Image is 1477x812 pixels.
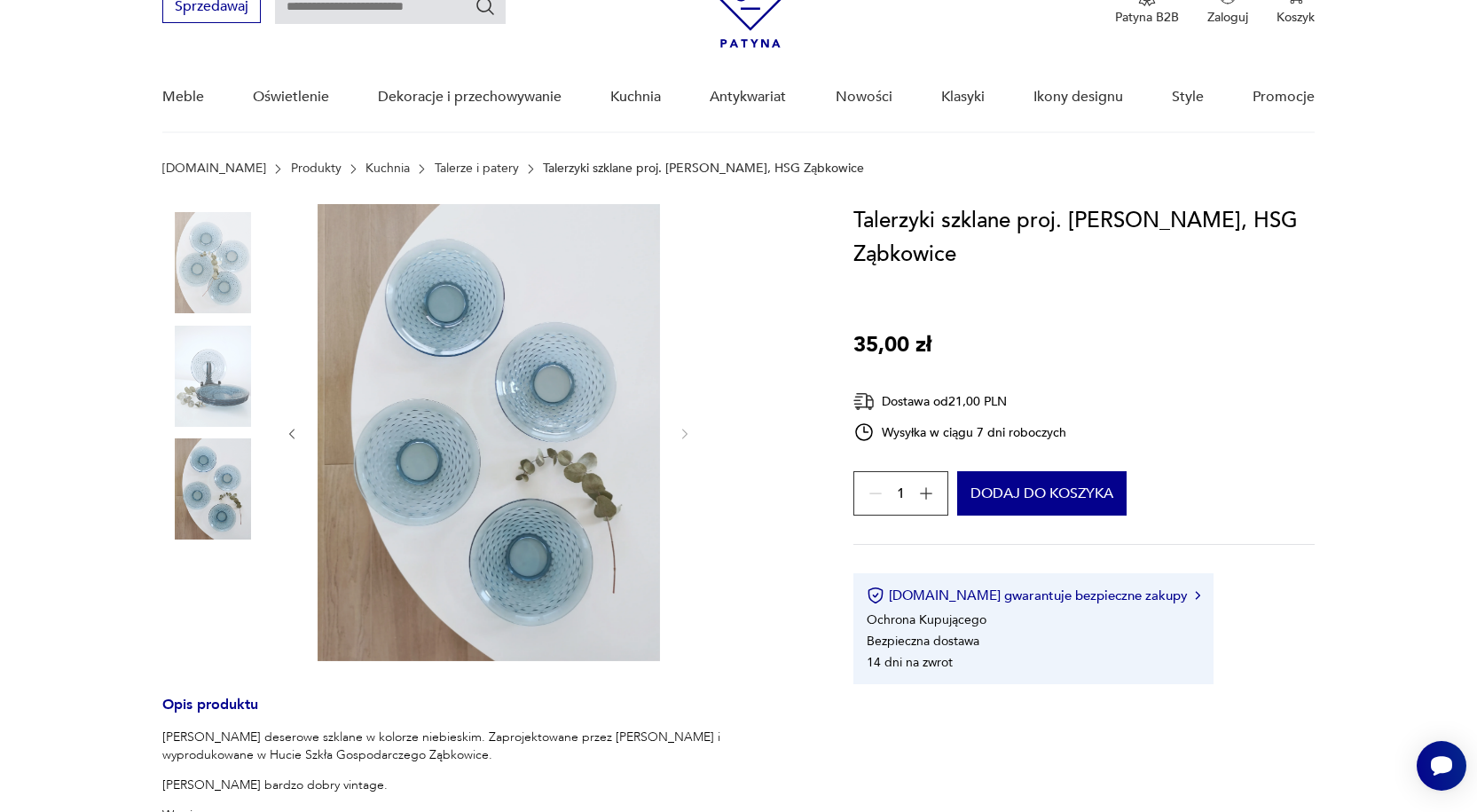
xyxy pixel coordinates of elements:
[867,587,1199,604] button: [DOMAIN_NAME] gwarantuje bezpieczne zakupy
[543,162,864,176] p: Talerzyki szklane proj. [PERSON_NAME], HSG Ząbkowice
[853,328,931,362] p: 35,00 zł
[867,611,986,628] li: Ochrona Kupującego
[1172,63,1204,131] a: Style
[867,587,884,604] img: Ikona certyfikatu
[853,204,1314,272] h1: Talerzyki szklane proj. [PERSON_NAME], HSG Ząbkowice
[253,63,329,131] a: Oświetlenie
[941,63,985,131] a: Klasyki
[1277,9,1315,26] p: Koszyk
[836,63,892,131] a: Nowości
[610,63,661,131] a: Kuchnia
[162,2,261,14] a: Sprzedawaj
[957,471,1127,516] button: Dodaj do koszyka
[162,212,263,313] img: Zdjęcie produktu Talerzyki szklane proj. B. Kupczyk, HSG Ząbkowice
[162,63,204,131] a: Meble
[318,204,660,661] img: Zdjęcie produktu Talerzyki szklane proj. B. Kupczyk, HSG Ząbkowice
[1115,9,1179,26] p: Patyna B2B
[853,422,1066,443] div: Wysyłka w ciągu 7 dni roboczych
[1417,741,1466,791] iframe: Smartsupp widget button
[1253,63,1315,131] a: Promocje
[853,390,875,413] img: Ikona dostawy
[162,326,263,427] img: Zdjęcie produktu Talerzyki szklane proj. B. Kupczyk, HSG Ząbkowice
[1033,63,1123,131] a: Ikony designu
[365,162,410,176] a: Kuchnia
[162,729,811,764] p: [PERSON_NAME] deserowe szklane w kolorze niebieskim. Zaprojektowane przez [PERSON_NAME] i wyprodu...
[867,633,979,650] li: Bezpieczna dostawa
[378,63,562,131] a: Dekoracje i przechowywanie
[162,438,263,540] img: Zdjęcie produktu Talerzyki szklane proj. B. Kupczyk, HSG Ząbkowice
[291,162,342,176] a: Produkty
[1195,591,1200,600] img: Ikona strzałki w prawo
[1207,9,1248,26] p: Zaloguj
[897,488,905,500] span: 1
[162,777,811,794] p: [PERSON_NAME] bardzo dobry vintage.
[162,699,811,729] h3: Opis produktu
[867,654,953,671] li: 14 dni na zwrot
[853,390,1066,413] div: Dostawa od 21,00 PLN
[435,162,519,176] a: Talerze i patery
[162,162,266,176] a: [DOMAIN_NAME]
[710,63,786,131] a: Antykwariat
